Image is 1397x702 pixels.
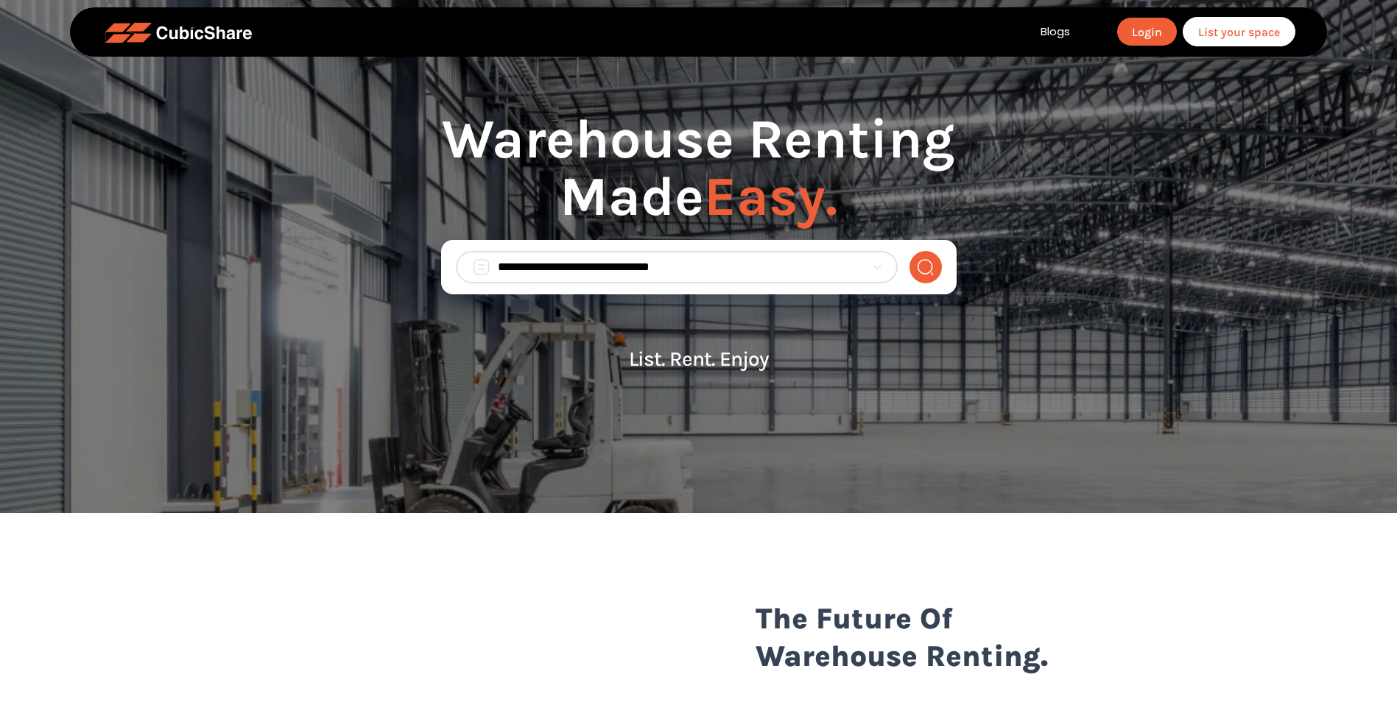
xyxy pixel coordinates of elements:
[1021,24,1090,40] a: Blogs
[1117,18,1177,46] a: Login
[441,347,957,370] p: List. Rent. Enjoy
[441,110,957,240] h1: Warehouse Renting Made
[916,258,935,276] img: search-normal.png
[704,164,837,229] span: Easy.
[1183,17,1295,46] a: List your space
[472,258,490,276] img: search_box.png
